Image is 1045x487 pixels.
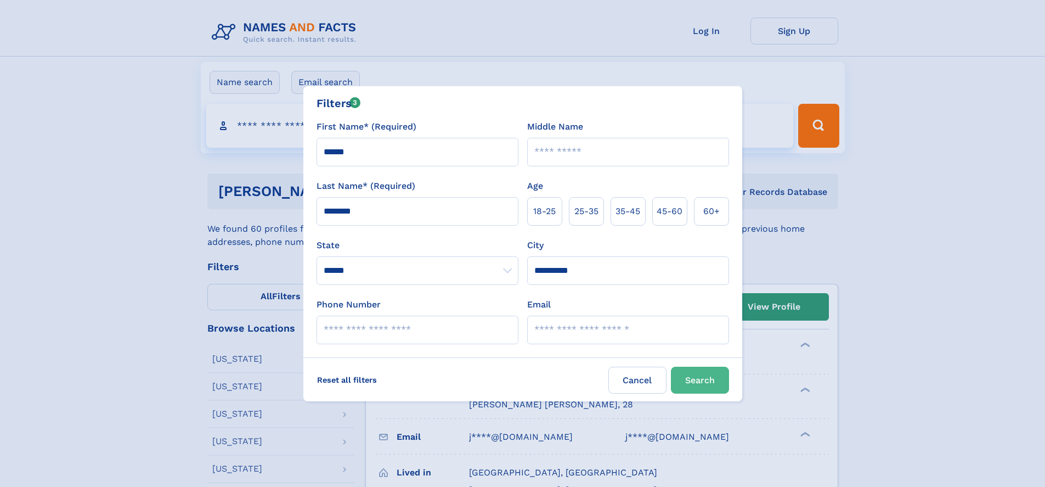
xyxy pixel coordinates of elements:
span: 35‑45 [615,205,640,218]
span: 45‑60 [657,205,682,218]
label: Cancel [608,367,666,394]
span: 60+ [703,205,720,218]
label: City [527,239,544,252]
label: Phone Number [317,298,381,311]
label: First Name* (Required) [317,120,416,133]
label: Age [527,180,543,193]
span: 18‑25 [533,205,556,218]
label: Last Name* (Required) [317,180,415,193]
label: Email [527,298,551,311]
span: 25‑35 [574,205,598,218]
label: State [317,239,518,252]
div: Filters [317,95,361,111]
label: Middle Name [527,120,583,133]
label: Reset all filters [310,367,384,393]
button: Search [671,367,729,394]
